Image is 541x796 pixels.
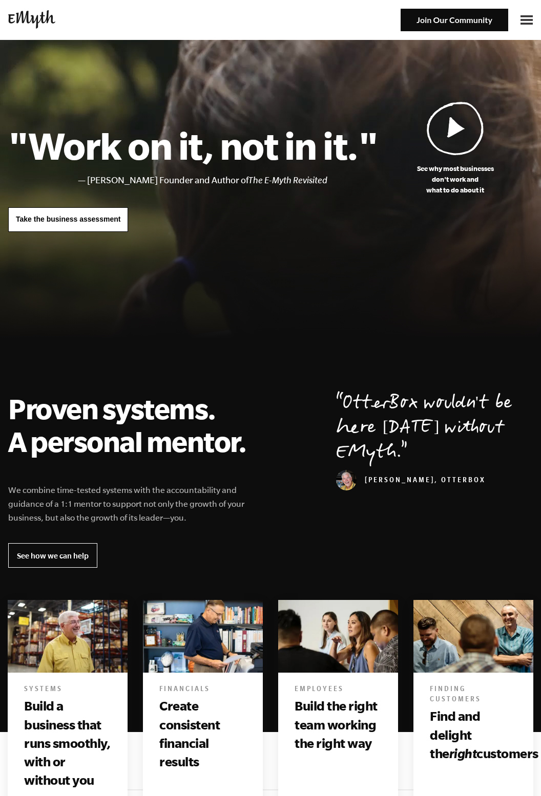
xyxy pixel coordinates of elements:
iframe: Chat Widget [490,747,541,796]
img: Join Our Community [401,9,508,32]
h6: Finding Customers [430,685,517,705]
h6: Financials [159,685,246,695]
h6: Employees [295,685,382,695]
h6: Systems [24,685,111,695]
a: See why most businessesdon't work andwhat to do about it [378,101,533,196]
img: EMyth [8,10,55,28]
img: beyond the e myth, e-myth, the e myth, e myth revisited [8,600,128,673]
p: We combine time-tested systems with the accountability and guidance of a 1:1 mentor to support no... [8,483,258,525]
p: OtterBox wouldn't be here [DATE] without EMyth. [336,392,533,466]
img: Curt Richardson, OtterBox [336,470,357,490]
a: See how we can help [8,543,97,568]
h1: "Work on it, not in it." [8,123,378,168]
h3: Find and delight the customers [430,707,517,763]
span: Take the business assessment [16,215,120,223]
p: See why most businesses don't work and what to do about it [378,163,533,196]
img: Open Menu [521,15,533,25]
cite: [PERSON_NAME], OtterBox [336,477,486,485]
a: Take the business assessment [8,207,128,232]
img: Books include beyond the e myth, e-myth, the e myth [413,600,533,673]
img: Play Video [427,101,484,155]
i: right [449,746,477,761]
li: [PERSON_NAME] Founder and Author of [87,173,378,188]
h2: Proven systems. A personal mentor. [8,392,258,458]
h3: Build the right team working the right way [295,697,382,752]
img: beyond the e myth, e-myth, the e myth [143,600,263,673]
h3: Build a business that runs smoothly, with or without you [24,697,111,789]
i: The E-Myth Revisited [248,175,327,185]
img: Books include beyond the e myth, e-myth, the e myth [278,600,398,673]
h3: Create consistent financial results [159,697,246,771]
